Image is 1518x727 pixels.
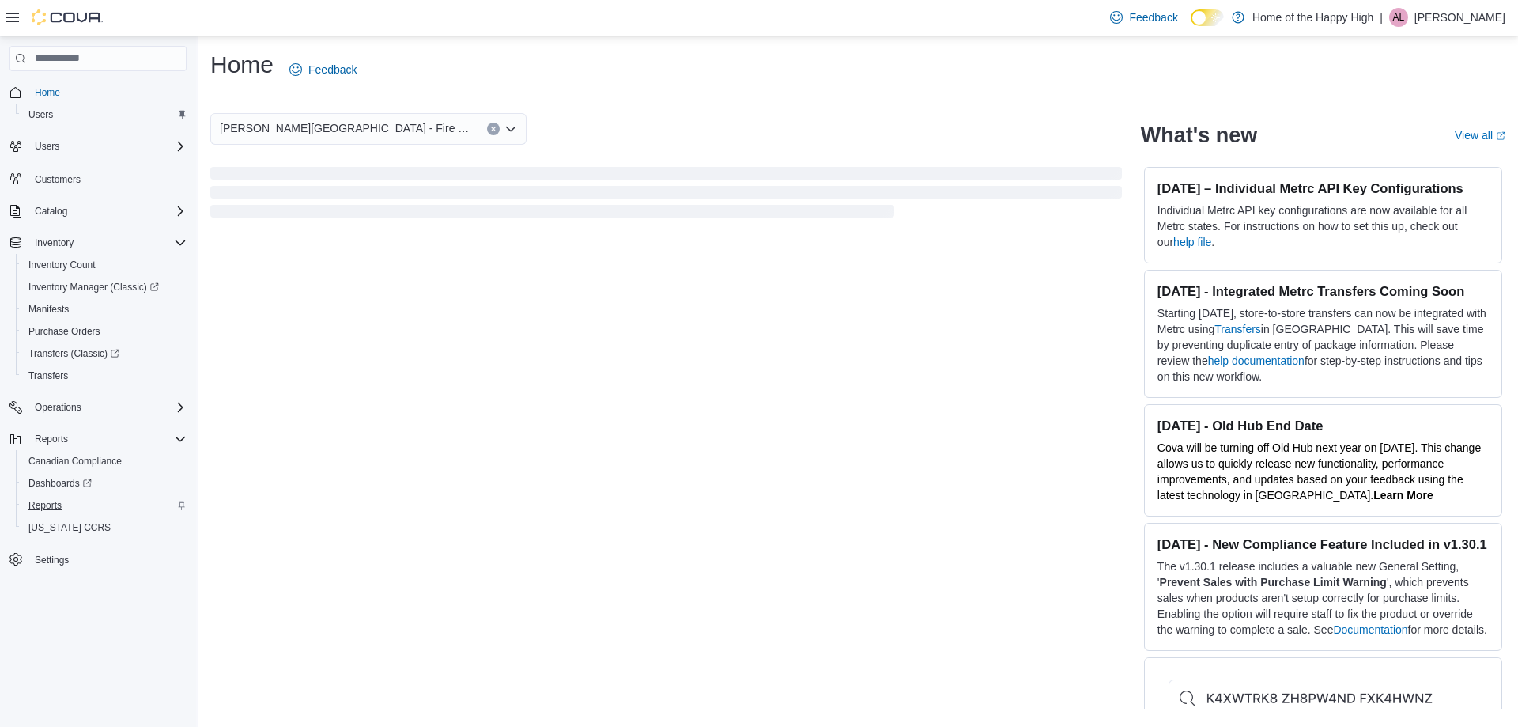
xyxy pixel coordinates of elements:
button: Reports [16,494,193,517]
p: | [1380,8,1383,27]
span: Catalog [35,205,67,218]
button: Inventory [28,233,80,252]
button: Transfers [16,365,193,387]
span: Reports [35,433,68,445]
span: Reports [22,496,187,515]
span: Feedback [1129,9,1177,25]
span: Reports [28,430,187,449]
span: Transfers (Classic) [28,347,119,360]
span: Users [28,108,53,121]
span: Settings [28,550,187,570]
a: Manifests [22,300,75,319]
span: Users [22,105,187,124]
button: Users [3,135,193,157]
a: Documentation [1333,623,1407,636]
p: Individual Metrc API key configurations are now available for all Metrc states. For instructions ... [1157,203,1489,250]
span: Manifests [22,300,187,319]
span: [PERSON_NAME][GEOGRAPHIC_DATA] - Fire & Flower [220,119,471,138]
p: Home of the Happy High [1252,8,1373,27]
a: Dashboards [16,472,193,494]
a: Feedback [283,54,363,85]
span: Feedback [308,62,357,78]
span: Transfers [22,366,187,385]
span: Inventory Manager (Classic) [28,281,159,293]
a: Home [28,83,66,102]
button: Inventory [3,232,193,254]
span: Catalog [28,202,187,221]
button: Catalog [28,202,74,221]
span: Cova will be turning off Old Hub next year on [DATE]. This change allows us to quickly release ne... [1157,441,1481,502]
button: Reports [3,428,193,450]
span: [US_STATE] CCRS [28,521,111,534]
span: Settings [35,554,69,566]
img: Cova [32,9,103,25]
p: The v1.30.1 release includes a valuable new General Setting, ' ', which prevents sales when produ... [1157,559,1489,638]
span: Inventory Count [22,256,187,275]
span: Purchase Orders [28,325,100,338]
a: Reports [22,496,68,515]
a: Transfers (Classic) [22,344,126,363]
span: Dark Mode [1191,26,1191,27]
strong: Prevent Sales with Purchase Limit Warning [1160,576,1387,589]
a: Canadian Compliance [22,452,128,471]
span: Inventory Manager (Classic) [22,278,187,297]
span: Canadian Compliance [28,455,122,468]
h3: [DATE] - Old Hub End Date [1157,418,1489,434]
span: Inventory [28,233,187,252]
a: View allExternal link [1455,129,1505,142]
div: Adam Lamoureux [1389,8,1408,27]
p: Starting [DATE], store-to-store transfers can now be integrated with Metrc using in [GEOGRAPHIC_D... [1157,305,1489,384]
span: Dashboards [28,477,92,490]
a: Inventory Count [22,256,102,275]
span: Customers [28,168,187,188]
a: Purchase Orders [22,322,107,341]
button: Clear input [487,123,500,135]
span: Dashboards [22,474,187,493]
span: Canadian Compliance [22,452,187,471]
span: Users [35,140,59,153]
span: Purchase Orders [22,322,187,341]
button: Operations [3,396,193,418]
button: Catalog [3,200,193,222]
a: Users [22,105,59,124]
button: Users [16,104,193,126]
button: Customers [3,167,193,190]
span: Inventory [35,237,74,249]
button: Open list of options [504,123,517,135]
span: AL [1393,8,1405,27]
nav: Complex example [9,74,187,612]
span: Manifests [28,303,69,316]
a: Transfers (Classic) [16,343,193,365]
button: Inventory Count [16,254,193,276]
span: Home [35,86,60,99]
button: Canadian Compliance [16,450,193,472]
span: Home [28,82,187,102]
h3: [DATE] - New Compliance Feature Included in v1.30.1 [1157,536,1489,552]
a: Dashboards [22,474,98,493]
a: [US_STATE] CCRS [22,518,117,537]
h1: Home [210,49,274,81]
p: [PERSON_NAME] [1414,8,1505,27]
button: Users [28,137,66,156]
input: Dark Mode [1191,9,1224,26]
span: Transfers (Classic) [22,344,187,363]
button: Purchase Orders [16,320,193,343]
a: Feedback [1104,2,1184,33]
a: Inventory Manager (Classic) [16,276,193,298]
span: Customers [35,173,81,186]
h3: [DATE] – Individual Metrc API Key Configurations [1157,180,1489,196]
button: Settings [3,548,193,571]
a: Inventory Manager (Classic) [22,278,165,297]
a: help documentation [1208,354,1305,367]
a: Learn More [1373,489,1433,502]
span: Operations [35,401,81,414]
span: Washington CCRS [22,518,187,537]
a: Transfers [22,366,74,385]
a: Settings [28,551,75,570]
button: Reports [28,430,74,449]
span: Users [28,137,187,156]
button: [US_STATE] CCRS [16,517,193,539]
button: Home [3,81,193,104]
a: Transfers [1214,323,1261,335]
